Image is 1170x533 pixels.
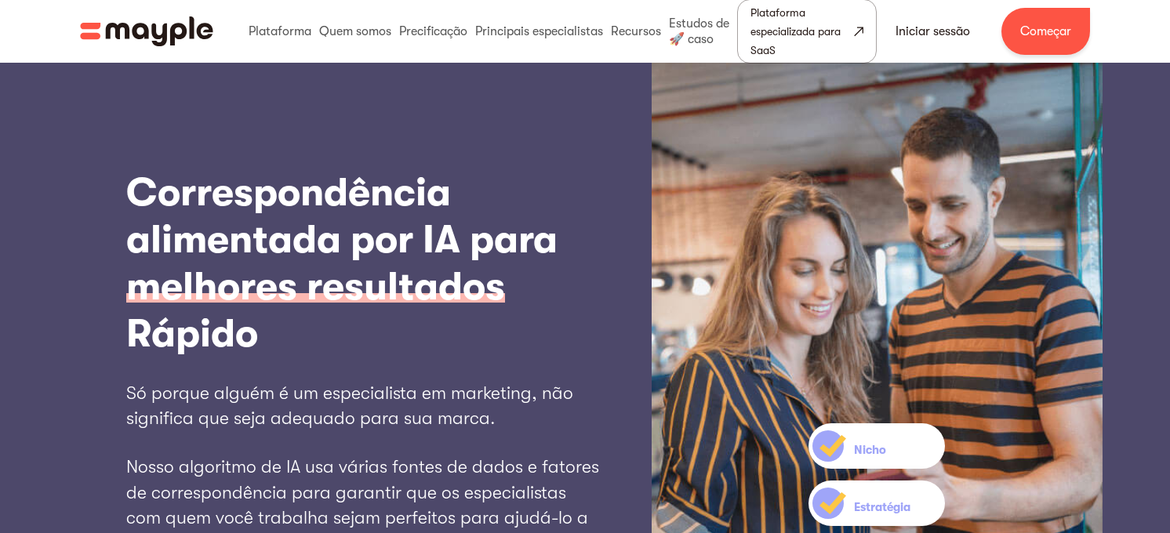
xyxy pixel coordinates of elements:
img: Logotipo de Mayple [80,16,213,46]
div: Plataforma [245,6,315,56]
h2: Só porque alguém é um especialista em marketing, não significa que seja adequado para sua marca. [126,381,605,431]
h3: Estratégia [854,500,910,514]
font: Correspondência alimentada por IA para [126,170,558,262]
div: Precificação [395,6,471,56]
h3: Nicho [854,443,886,457]
div: Plataforma especializada para SaaS [750,3,851,60]
span: melhores resultados [126,263,505,312]
a: Iniciar sessão [877,13,989,50]
font: Rápido [126,311,258,356]
div: Recursos [607,6,665,56]
a: Casa [80,16,213,46]
a: Começar [1001,8,1090,55]
div: Principais especialistas [471,6,607,56]
div: Quem somos [315,6,395,56]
